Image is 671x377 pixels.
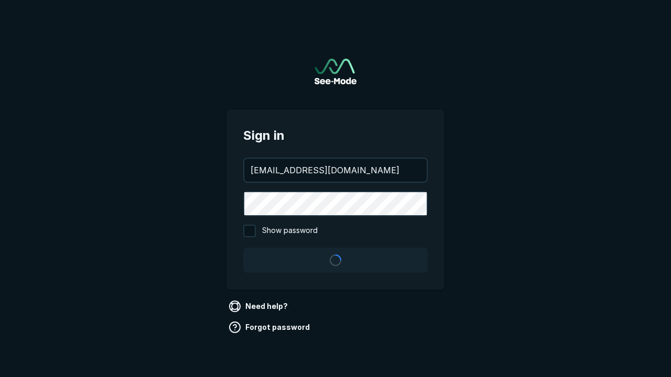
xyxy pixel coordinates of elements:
a: Need help? [226,298,292,315]
a: Go to sign in [315,59,356,84]
input: your@email.com [244,159,427,182]
img: See-Mode Logo [315,59,356,84]
span: Show password [262,225,318,237]
span: Sign in [243,126,428,145]
a: Forgot password [226,319,314,336]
